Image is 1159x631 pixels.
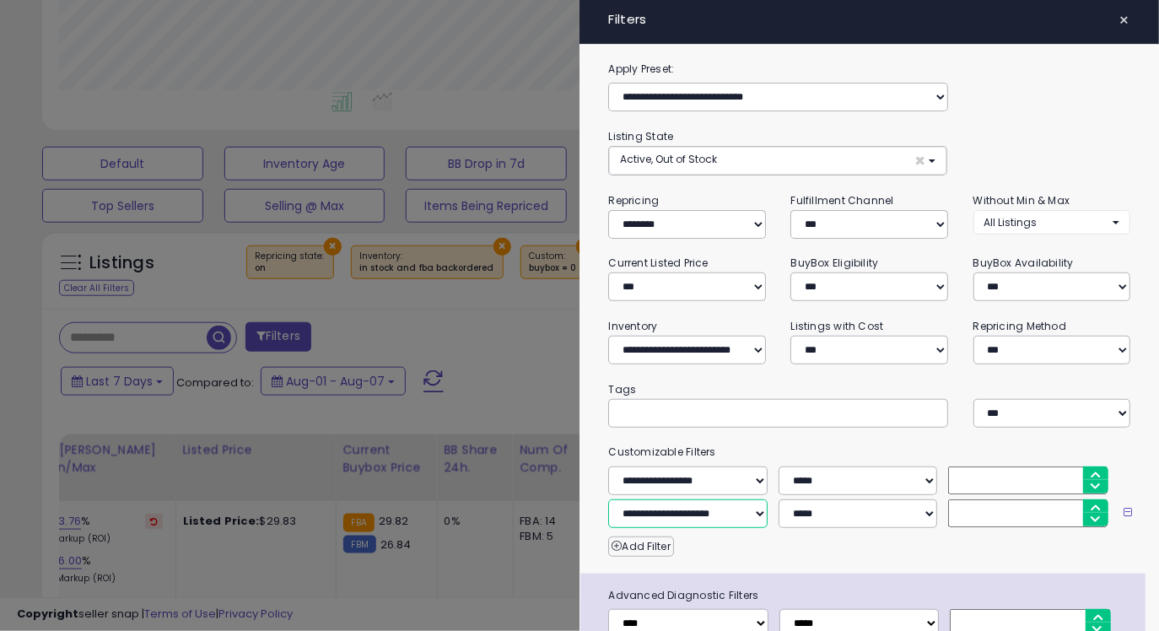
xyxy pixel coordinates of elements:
[608,13,1129,27] h4: Filters
[973,256,1074,270] small: BuyBox Availability
[973,210,1130,235] button: All Listings
[973,193,1070,208] small: Without Min & Max
[608,319,657,333] small: Inventory
[984,215,1038,229] span: All Listings
[608,193,659,208] small: Repricing
[596,380,1142,399] small: Tags
[620,152,717,166] span: Active, Out of Stock
[596,586,1145,605] span: Advanced Diagnostic Filters
[608,129,673,143] small: Listing State
[596,60,1142,78] label: Apply Preset:
[608,256,708,270] small: Current Listed Price
[914,152,925,170] span: ×
[608,537,673,557] button: Add Filter
[596,443,1142,461] small: Customizable Filters
[609,147,946,175] button: Active, Out of Stock ×
[790,319,883,333] small: Listings with Cost
[790,256,878,270] small: BuyBox Eligibility
[973,319,1067,333] small: Repricing Method
[1119,8,1130,32] span: ×
[790,193,893,208] small: Fulfillment Channel
[1113,8,1137,32] button: ×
